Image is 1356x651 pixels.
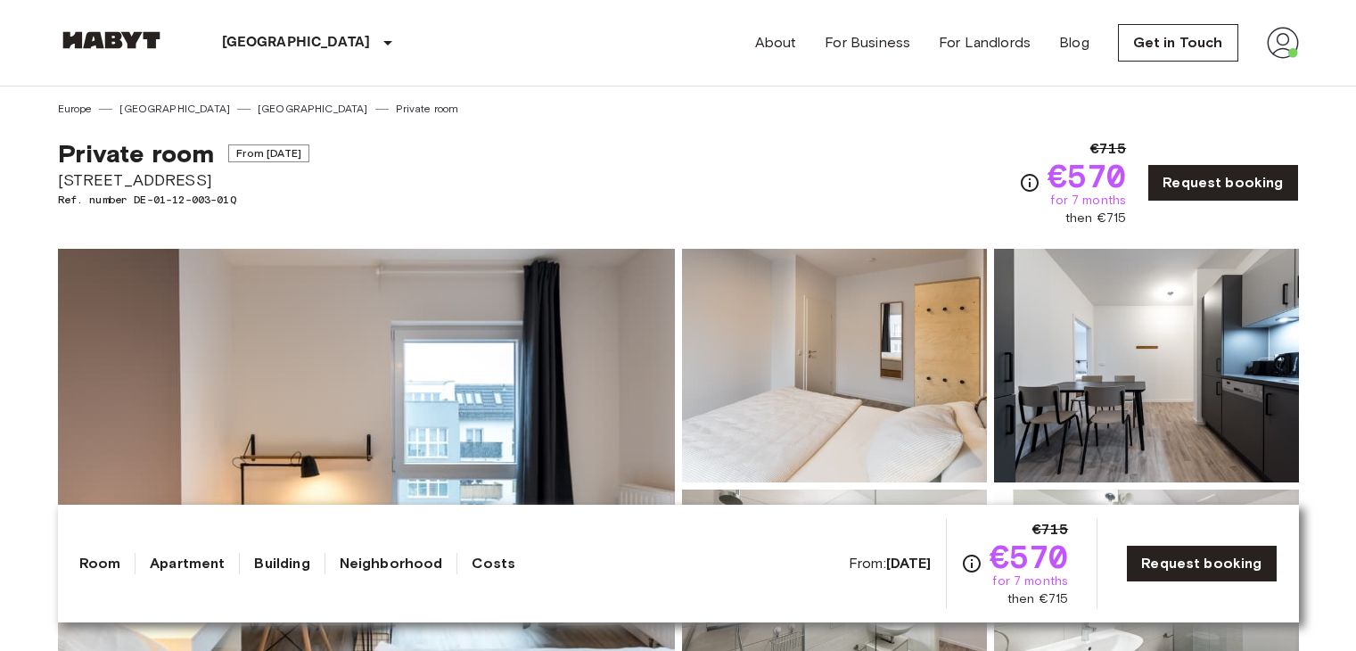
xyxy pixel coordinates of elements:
svg: Check cost overview for full price breakdown. Please note that discounts apply to new joiners onl... [1019,172,1040,194]
img: avatar [1267,27,1299,59]
a: [GEOGRAPHIC_DATA] [119,101,230,117]
span: then €715 [1007,590,1068,608]
a: About [755,32,797,54]
a: [GEOGRAPHIC_DATA] [258,101,368,117]
span: €570 [1048,160,1127,192]
img: Picture of unit DE-01-12-003-01Q [682,249,987,482]
a: Request booking [1126,545,1277,582]
span: €570 [990,540,1069,573]
a: Building [254,553,309,574]
a: Request booking [1147,164,1298,202]
span: From: [849,554,932,573]
img: Picture of unit DE-01-12-003-01Q [994,249,1299,482]
span: €715 [1090,138,1127,160]
a: For Business [825,32,910,54]
span: for 7 months [992,573,1068,590]
span: €715 [1032,519,1069,540]
a: Neighborhood [340,553,443,574]
span: From [DATE] [228,144,309,162]
a: Europe [58,101,93,117]
p: [GEOGRAPHIC_DATA] [222,32,371,54]
a: Apartment [150,553,225,574]
a: Costs [472,553,515,574]
span: Private room [58,138,215,169]
a: Get in Touch [1118,24,1238,62]
svg: Check cost overview for full price breakdown. Please note that discounts apply to new joiners onl... [961,553,982,574]
span: for 7 months [1050,192,1126,210]
b: [DATE] [886,555,932,572]
a: Private room [396,101,459,117]
a: Room [79,553,121,574]
img: Habyt [58,31,165,49]
span: then €715 [1065,210,1126,227]
span: [STREET_ADDRESS] [58,169,309,192]
a: Blog [1059,32,1089,54]
span: Ref. number DE-01-12-003-01Q [58,192,309,208]
a: For Landlords [939,32,1031,54]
